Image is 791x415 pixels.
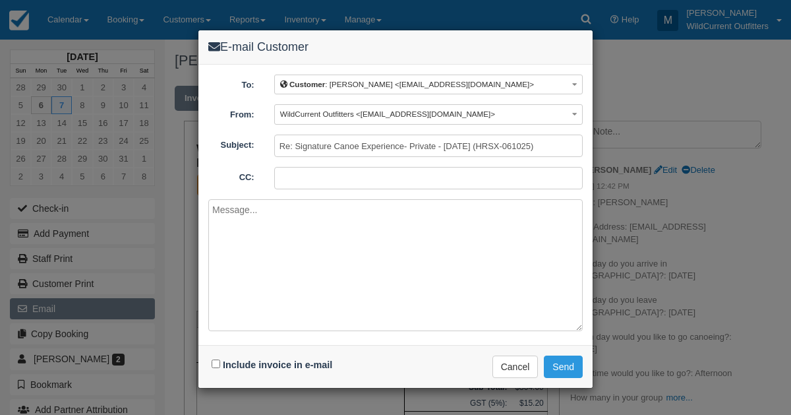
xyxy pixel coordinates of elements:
[198,167,264,184] label: CC:
[198,75,264,92] label: To:
[492,356,539,378] button: Cancel
[208,40,583,54] h4: E-mail Customer
[198,135,264,152] label: Subject:
[274,75,583,95] button: Customer: [PERSON_NAME] <[EMAIL_ADDRESS][DOMAIN_NAME]>
[280,80,534,88] span: : [PERSON_NAME] <[EMAIL_ADDRESS][DOMAIN_NAME]>
[280,110,495,118] span: WildCurrent Outfitters <[EMAIL_ADDRESS][DOMAIN_NAME]>
[544,356,583,378] button: Send
[198,104,264,121] label: From:
[274,104,583,125] button: WildCurrent Outfitters <[EMAIL_ADDRESS][DOMAIN_NAME]>
[223,360,332,370] label: Include invoice in e-mail
[289,80,325,88] b: Customer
